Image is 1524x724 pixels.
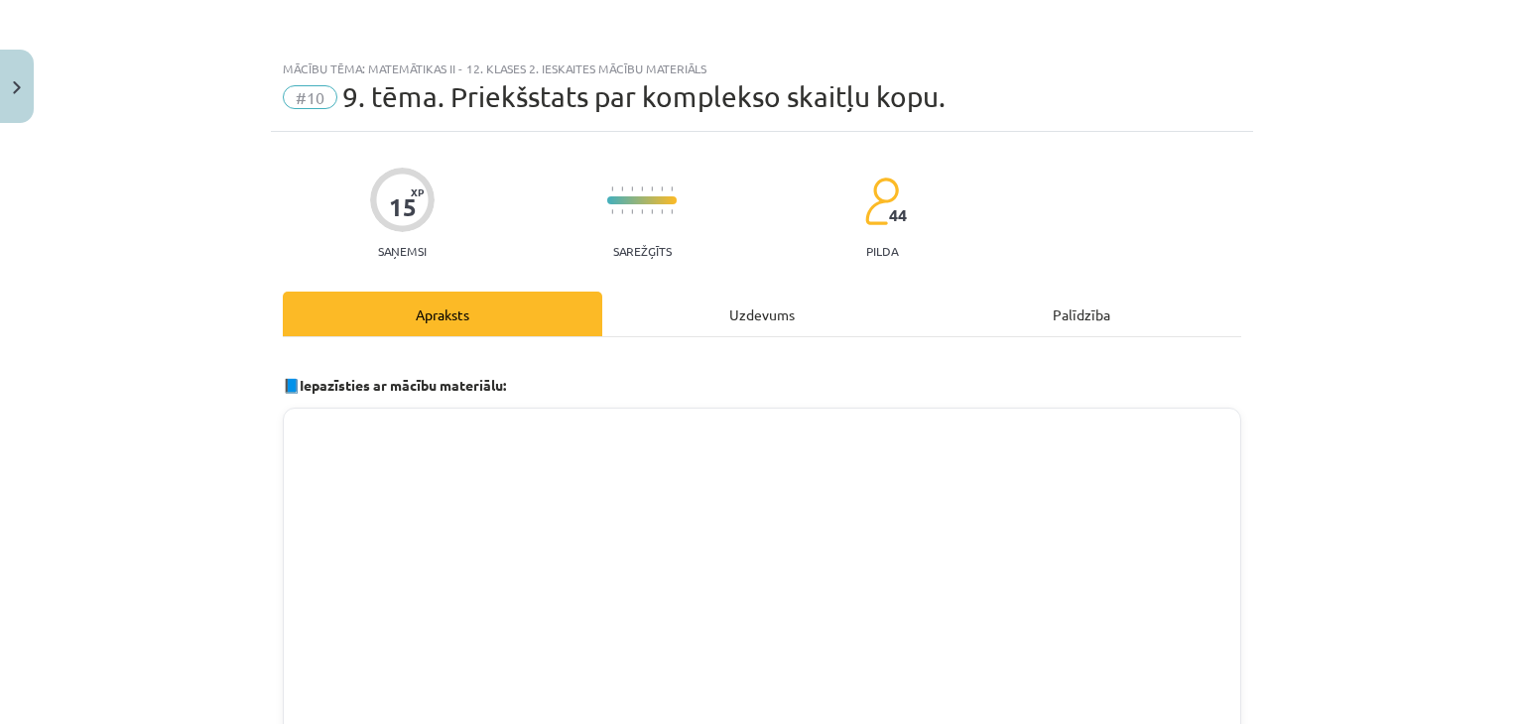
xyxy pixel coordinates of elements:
[922,292,1241,336] div: Palīdzība
[283,85,337,109] span: #10
[631,209,633,214] img: icon-short-line-57e1e144782c952c97e751825c79c345078a6d821885a25fce030b3d8c18986b.svg
[300,376,506,394] strong: Iepazīsties ar mācību materiālu:
[283,61,1241,75] div: Mācību tēma: Matemātikas ii - 12. klases 2. ieskaites mācību materiāls
[631,186,633,191] img: icon-short-line-57e1e144782c952c97e751825c79c345078a6d821885a25fce030b3d8c18986b.svg
[864,177,899,226] img: students-c634bb4e5e11cddfef0936a35e636f08e4e9abd3cc4e673bd6f9a4125e45ecb1.svg
[411,186,424,197] span: XP
[671,186,673,191] img: icon-short-line-57e1e144782c952c97e751825c79c345078a6d821885a25fce030b3d8c18986b.svg
[370,244,435,258] p: Saņemsi
[651,209,653,214] img: icon-short-line-57e1e144782c952c97e751825c79c345078a6d821885a25fce030b3d8c18986b.svg
[389,193,417,221] div: 15
[611,186,613,191] img: icon-short-line-57e1e144782c952c97e751825c79c345078a6d821885a25fce030b3d8c18986b.svg
[342,80,946,113] span: 9. tēma. Priekšstats par komplekso skaitļu kopu.
[283,292,602,336] div: Apraksts
[602,292,922,336] div: Uzdevums
[621,209,623,214] img: icon-short-line-57e1e144782c952c97e751825c79c345078a6d821885a25fce030b3d8c18986b.svg
[641,209,643,214] img: icon-short-line-57e1e144782c952c97e751825c79c345078a6d821885a25fce030b3d8c18986b.svg
[613,244,672,258] p: Sarežģīts
[641,186,643,191] img: icon-short-line-57e1e144782c952c97e751825c79c345078a6d821885a25fce030b3d8c18986b.svg
[661,186,663,191] img: icon-short-line-57e1e144782c952c97e751825c79c345078a6d821885a25fce030b3d8c18986b.svg
[866,244,898,258] p: pilda
[671,209,673,214] img: icon-short-line-57e1e144782c952c97e751825c79c345078a6d821885a25fce030b3d8c18986b.svg
[651,186,653,191] img: icon-short-line-57e1e144782c952c97e751825c79c345078a6d821885a25fce030b3d8c18986b.svg
[621,186,623,191] img: icon-short-line-57e1e144782c952c97e751825c79c345078a6d821885a25fce030b3d8c18986b.svg
[13,81,21,94] img: icon-close-lesson-0947bae3869378f0d4975bcd49f059093ad1ed9edebbc8119c70593378902aed.svg
[611,209,613,214] img: icon-short-line-57e1e144782c952c97e751825c79c345078a6d821885a25fce030b3d8c18986b.svg
[283,375,1241,396] p: 📘
[661,209,663,214] img: icon-short-line-57e1e144782c952c97e751825c79c345078a6d821885a25fce030b3d8c18986b.svg
[889,206,907,224] span: 44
